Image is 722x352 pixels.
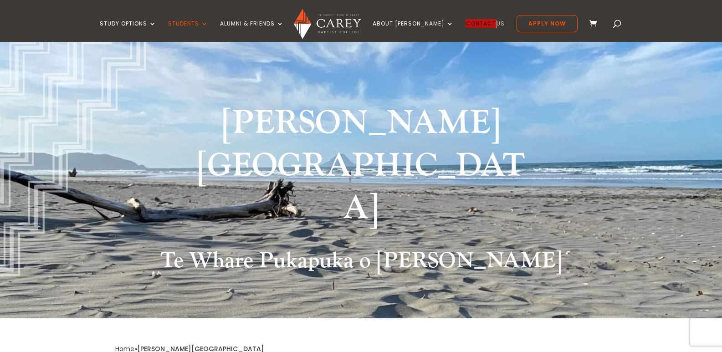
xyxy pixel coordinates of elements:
h2: Te Whare Pukapuka o [PERSON_NAME] [115,248,607,279]
h1: [PERSON_NAME][GEOGRAPHIC_DATA] [190,102,532,235]
a: Study Options [100,20,156,42]
a: ContactUs [466,20,505,42]
a: Students [168,20,208,42]
a: Alumni & Friends [220,20,284,42]
a: About [PERSON_NAME] [373,20,454,42]
em: Contact [466,19,497,28]
img: Carey Baptist College [294,9,361,39]
a: Apply Now [517,15,578,32]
